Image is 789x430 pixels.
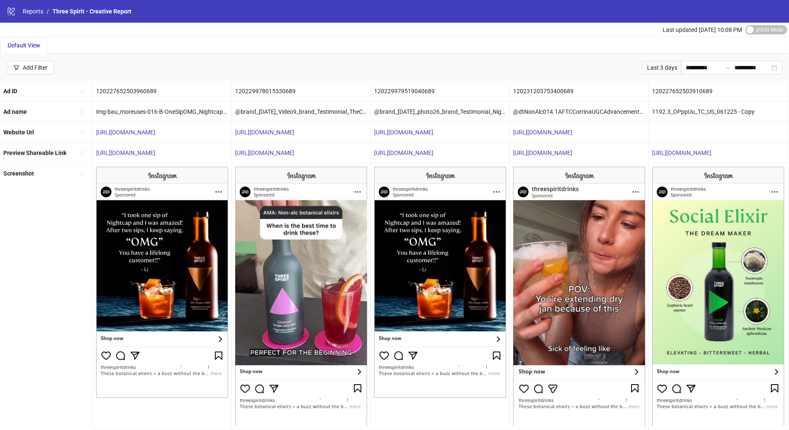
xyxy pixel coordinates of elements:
div: Add Filter [23,64,47,71]
li: / [47,7,49,16]
img: Screenshot 120231203753400689 [513,167,645,426]
a: [URL][DOMAIN_NAME] [513,149,572,156]
div: 120229979519040689 [371,81,509,101]
div: @brand_[DATE]_Video9_brand_Testimonial_TheCollection_ThreeSpirit__iter0 [232,102,370,122]
a: [URL][DOMAIN_NAME] [96,129,155,136]
a: [URL][DOMAIN_NAME] [374,149,433,156]
span: sort-ascending [79,88,85,94]
div: 1192.3_OPppUu_TC_US_061225 - Copy [649,102,787,122]
a: [URL][DOMAIN_NAME] [652,149,711,156]
b: Ad name [3,108,27,115]
img: Screenshot 120227652503960689 [96,167,228,398]
b: Screenshot [3,170,34,177]
div: 120231203753400689 [510,81,648,101]
span: Default View [8,42,40,49]
img: Screenshot 120227652503910689 [652,167,784,426]
b: Ad ID [3,88,17,94]
span: Three Spirit - Creative Report [52,8,131,15]
span: swap-right [724,64,731,71]
span: sort-ascending [79,129,85,135]
a: [URL][DOMAIN_NAME] [96,149,155,156]
img: Screenshot 120229979519040689 [374,167,506,398]
div: Last 3 days [642,61,681,74]
div: @dtNonAlc014.1AFTCCorrinaUGCAdvancementextenddryjanhookopenerExplainerUGCMulti_[DATE]_video1_bran... [510,102,648,122]
div: 120227652503910689 [649,81,787,101]
div: 120227652503960689 [93,81,231,101]
a: [URL][DOMAIN_NAME] [235,149,294,156]
a: [URL][DOMAIN_NAME] [235,129,294,136]
span: sort-ascending [79,150,85,156]
button: Add Filter [7,61,54,74]
b: Website Url [3,129,34,136]
div: img-bau_moreuses-016-B-OneSipOMG_NightcapDark_customerreview_lifestyle_Nightcap_1_lp11_dt_061825 ... [93,102,231,122]
span: sort-ascending [79,170,85,176]
span: sort-ascending [79,109,85,115]
div: 120229978015330689 [232,81,370,101]
span: filter [13,65,19,71]
span: Last updated [DATE] 10:08 PM [663,26,742,33]
img: Screenshot 120229978015330689 [235,167,367,426]
a: [URL][DOMAIN_NAME] [513,129,572,136]
b: Preview Shareable Link [3,149,66,156]
span: to [724,64,731,71]
a: [URL][DOMAIN_NAME] [374,129,433,136]
div: @brand_[DATE]_photo26_brand_Testimonial_Nightcap_ThreeSpirit_ [371,102,509,122]
a: Reports [21,7,45,16]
